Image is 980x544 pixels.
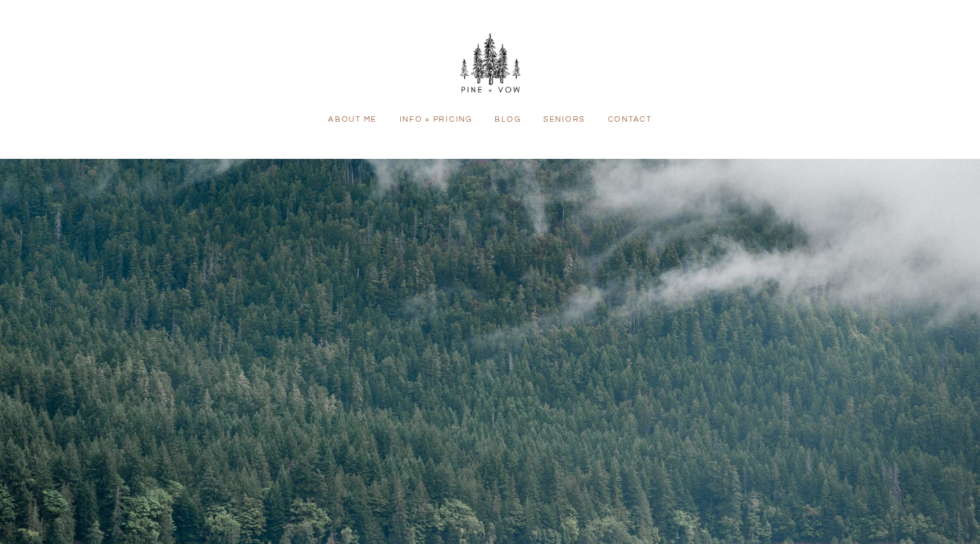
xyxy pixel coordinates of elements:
[391,113,480,126] a: Info + Pricing
[487,113,529,126] a: Blog
[320,113,384,126] a: About Me
[600,113,660,126] a: Contact
[459,33,521,95] img: Pine + Vow
[536,113,594,126] a: Seniors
